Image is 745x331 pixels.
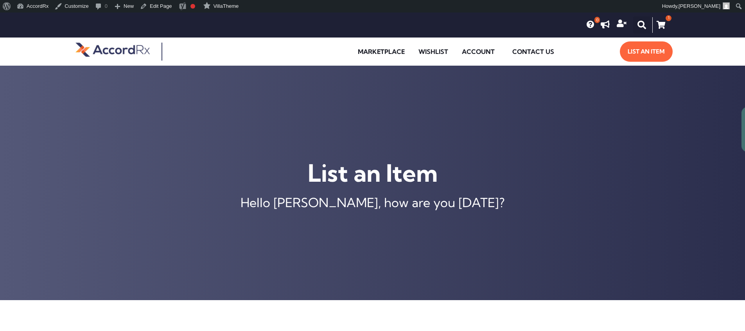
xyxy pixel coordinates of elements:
[352,43,411,61] a: Marketplace
[587,21,594,29] a: 0
[679,3,720,9] span: [PERSON_NAME]
[413,43,454,61] a: Wishlist
[652,17,670,33] a: 1
[506,43,560,61] a: Contact Us
[620,41,673,62] a: List an Item
[628,45,665,58] span: List an Item
[594,17,600,23] span: 0
[4,196,741,209] div: Hello [PERSON_NAME], how are you [DATE]?
[75,41,150,58] img: default-logo
[456,43,504,61] a: Account
[666,15,671,21] div: 1
[190,4,195,9] div: Focus keyphrase not set
[4,157,741,188] h1: List an Item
